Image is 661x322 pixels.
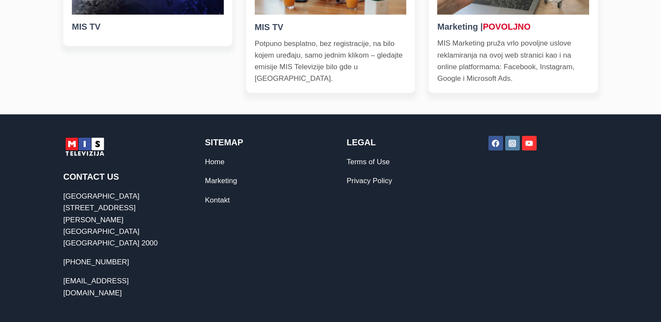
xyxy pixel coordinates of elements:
[522,136,537,150] a: YouTube
[205,136,314,149] h2: Sitemap
[72,20,224,33] h5: MIS TV
[347,158,390,166] a: Terms of Use
[347,136,456,149] h2: Legal
[63,277,129,297] a: [EMAIL_ADDRESS][DOMAIN_NAME]
[205,196,230,204] a: Kontakt
[205,177,237,185] a: Marketing
[483,22,531,31] red: POVOLJNO
[505,136,520,150] a: Instagram
[63,190,173,249] p: [GEOGRAPHIC_DATA][STREET_ADDRESS][PERSON_NAME] [GEOGRAPHIC_DATA] [GEOGRAPHIC_DATA] 2000
[255,21,407,34] h5: MIS TV
[437,20,589,33] h5: Marketing |
[63,170,173,183] h2: Contact Us
[255,38,407,85] p: Potpuno besplatno, bez registracije, na bilo kojem uređaju, samo jednim klikom – gledajte emisije...
[347,177,392,185] a: Privacy Policy
[488,136,503,150] a: Facebook
[437,37,589,84] p: MIS Marketing pruža vrlo povoljne uslove reklamiranja na ovoj web stranici kao i na online platfo...
[205,158,224,166] a: Home
[63,258,129,266] a: [PHONE_NUMBER]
